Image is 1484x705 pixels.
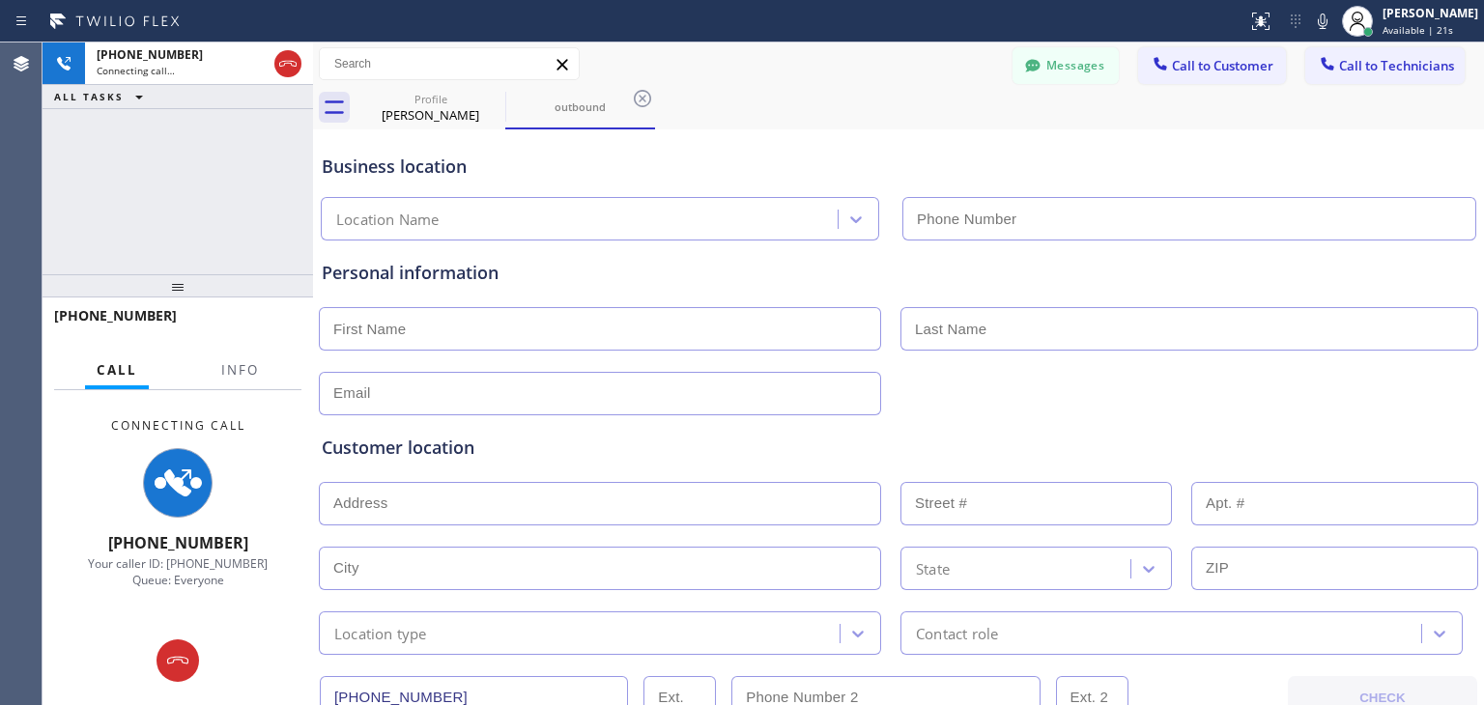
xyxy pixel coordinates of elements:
button: Info [210,352,271,389]
button: Hang up [157,639,199,682]
span: [PHONE_NUMBER] [108,532,248,553]
span: Available | 21s [1383,23,1453,37]
div: Personal information [322,260,1475,286]
input: Apt. # [1191,482,1478,525]
div: Profile [357,92,503,106]
span: Call to Technicians [1339,57,1454,74]
div: Pedro Ramirez [357,86,503,129]
input: Phone Number [902,197,1476,240]
span: Call to Customer [1172,57,1273,74]
div: Customer location [322,435,1475,461]
span: [PHONE_NUMBER] [97,46,203,63]
button: Mute [1309,8,1336,35]
span: Call [97,361,137,379]
input: Last Name [900,307,1478,351]
input: Street # [900,482,1172,525]
button: Call [85,352,149,389]
input: Search [320,48,579,79]
input: Email [319,372,881,415]
input: City [319,547,881,590]
div: State [916,557,950,579]
span: Your caller ID: [PHONE_NUMBER] Queue: Everyone [88,555,268,588]
button: Call to Technicians [1305,47,1465,84]
div: Business location [322,154,1475,180]
button: ALL TASKS [43,85,162,108]
button: Call to Customer [1138,47,1286,84]
div: [PERSON_NAME] [1383,5,1478,21]
div: Contact role [916,622,998,644]
button: Messages [1013,47,1119,84]
div: Location Name [336,209,440,231]
span: Connecting Call [111,417,245,434]
span: [PHONE_NUMBER] [54,306,177,324]
span: Connecting call… [97,64,175,77]
span: Info [221,361,259,379]
input: First Name [319,307,881,351]
button: Hang up [274,50,301,77]
span: ALL TASKS [54,90,124,103]
div: [PERSON_NAME] [357,106,503,124]
input: Address [319,482,881,525]
div: outbound [507,99,653,114]
div: Location type [334,622,427,644]
input: ZIP [1191,547,1478,590]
